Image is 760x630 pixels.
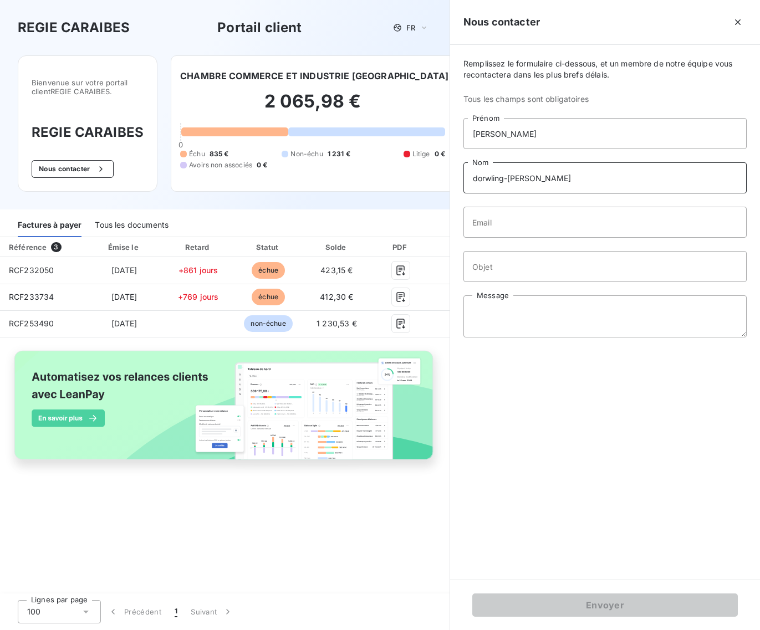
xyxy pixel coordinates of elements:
button: Envoyer [472,593,738,617]
span: RCF233734 [9,292,54,301]
div: Statut [236,242,301,253]
span: 1 [175,606,177,617]
span: [DATE] [111,265,137,275]
span: FR [406,23,415,32]
span: échue [252,262,285,279]
input: placeholder [463,207,747,238]
span: RCF253490 [9,319,54,328]
div: Actions [433,242,504,253]
span: 1 230,53 € [317,319,357,328]
span: +861 jours [178,265,218,275]
span: 0 € [435,149,445,159]
span: +769 jours [178,292,219,301]
h5: Nous contacter [463,14,540,30]
span: 1 231 € [328,149,350,159]
h3: REGIE CARAIBES [32,122,144,142]
button: Nous contacter [32,160,114,178]
span: Tous les champs sont obligatoires [463,94,747,105]
img: banner [4,344,445,478]
span: 100 [27,606,40,617]
span: Remplissez le formulaire ci-dessous, et un membre de notre équipe vous recontactera dans les plus... [463,58,747,80]
span: 412,30 € [320,292,353,301]
div: Solde [305,242,369,253]
span: Avoirs non associés [189,160,252,170]
h2: 2 065,98 € [180,90,445,124]
input: placeholder [463,118,747,149]
input: placeholder [463,251,747,282]
div: Retard [165,242,232,253]
div: Référence [9,243,47,252]
span: non-échue [244,315,292,332]
span: 423,15 € [320,265,353,275]
div: Factures à payer [18,214,81,237]
button: Précédent [101,600,168,623]
button: Suivant [184,600,240,623]
input: placeholder [463,162,747,193]
span: [DATE] [111,319,137,328]
button: 1 [168,600,184,623]
span: échue [252,289,285,305]
div: Émise le [88,242,161,253]
span: 0 [178,140,183,149]
span: Litige [412,149,430,159]
span: 3 [51,242,61,252]
span: Bienvenue sur votre portail client REGIE CARAIBES . [32,78,144,96]
span: [DATE] [111,292,137,301]
span: 835 € [210,149,229,159]
span: RCF232050 [9,265,54,275]
h3: REGIE CARAIBES [18,18,130,38]
span: 0 € [257,160,267,170]
div: PDF [373,242,429,253]
h3: Portail client [217,18,302,38]
h6: CHAMBRE COMMERCE ET INDUSTRIE [GEOGRAPHIC_DATA] (CCIM) [180,69,482,83]
span: Non-échu [290,149,323,159]
div: Tous les documents [95,214,169,237]
span: Échu [189,149,205,159]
